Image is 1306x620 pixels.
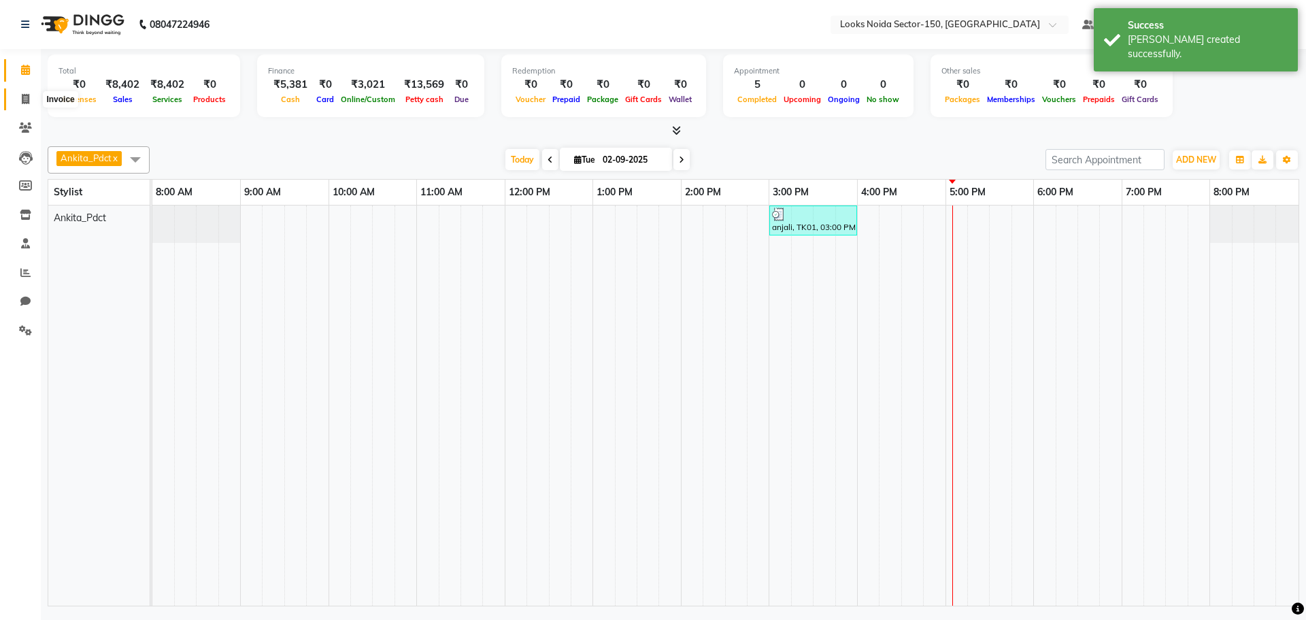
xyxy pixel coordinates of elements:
[35,5,128,44] img: logo
[941,77,984,93] div: ₹0
[984,95,1039,104] span: Memberships
[58,65,229,77] div: Total
[1128,33,1288,61] div: Bill created successfully.
[402,95,447,104] span: Petty cash
[1039,77,1079,93] div: ₹0
[337,95,399,104] span: Online/Custom
[571,154,599,165] span: Tue
[599,150,667,170] input: 2025-09-02
[665,95,695,104] span: Wallet
[780,95,824,104] span: Upcoming
[313,95,337,104] span: Card
[313,77,337,93] div: ₹0
[1045,149,1165,170] input: Search Appointment
[512,95,549,104] span: Voucher
[780,77,824,93] div: 0
[1210,182,1253,202] a: 8:00 PM
[734,95,780,104] span: Completed
[278,95,303,104] span: Cash
[1039,95,1079,104] span: Vouchers
[417,182,466,202] a: 11:00 AM
[1079,77,1118,93] div: ₹0
[1118,77,1162,93] div: ₹0
[1128,18,1288,33] div: Success
[593,182,636,202] a: 1:00 PM
[505,149,539,170] span: Today
[451,95,472,104] span: Due
[450,77,473,93] div: ₹0
[622,77,665,93] div: ₹0
[152,182,196,202] a: 8:00 AM
[58,77,100,93] div: ₹0
[941,65,1162,77] div: Other sales
[734,65,903,77] div: Appointment
[112,152,118,163] a: x
[1118,95,1162,104] span: Gift Cards
[110,95,136,104] span: Sales
[54,186,82,198] span: Stylist
[505,182,554,202] a: 12:00 PM
[858,182,901,202] a: 4:00 PM
[190,77,229,93] div: ₹0
[549,77,584,93] div: ₹0
[622,95,665,104] span: Gift Cards
[268,77,313,93] div: ₹5,381
[145,77,190,93] div: ₹8,402
[824,95,863,104] span: Ongoing
[61,152,112,163] span: Ankita_Pdct
[54,212,106,224] span: Ankita_Pdct
[946,182,989,202] a: 5:00 PM
[100,77,145,93] div: ₹8,402
[337,77,399,93] div: ₹3,021
[549,95,584,104] span: Prepaid
[824,77,863,93] div: 0
[771,208,856,233] div: anjali, TK01, 03:00 PM-04:00 PM, K Wash Shampoo(F) (₹300),Blow Dry Stylist(F)* (₹400)
[149,95,186,104] span: Services
[268,65,473,77] div: Finance
[1034,182,1077,202] a: 6:00 PM
[329,182,378,202] a: 10:00 AM
[241,182,284,202] a: 9:00 AM
[941,95,984,104] span: Packages
[1173,150,1220,169] button: ADD NEW
[399,77,450,93] div: ₹13,569
[584,95,622,104] span: Package
[863,95,903,104] span: No show
[1122,182,1165,202] a: 7:00 PM
[190,95,229,104] span: Products
[682,182,724,202] a: 2:00 PM
[734,77,780,93] div: 5
[43,91,78,108] div: Invoice
[1176,154,1216,165] span: ADD NEW
[584,77,622,93] div: ₹0
[769,182,812,202] a: 3:00 PM
[665,77,695,93] div: ₹0
[863,77,903,93] div: 0
[512,77,549,93] div: ₹0
[512,65,695,77] div: Redemption
[984,77,1039,93] div: ₹0
[1079,95,1118,104] span: Prepaids
[150,5,210,44] b: 08047224946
